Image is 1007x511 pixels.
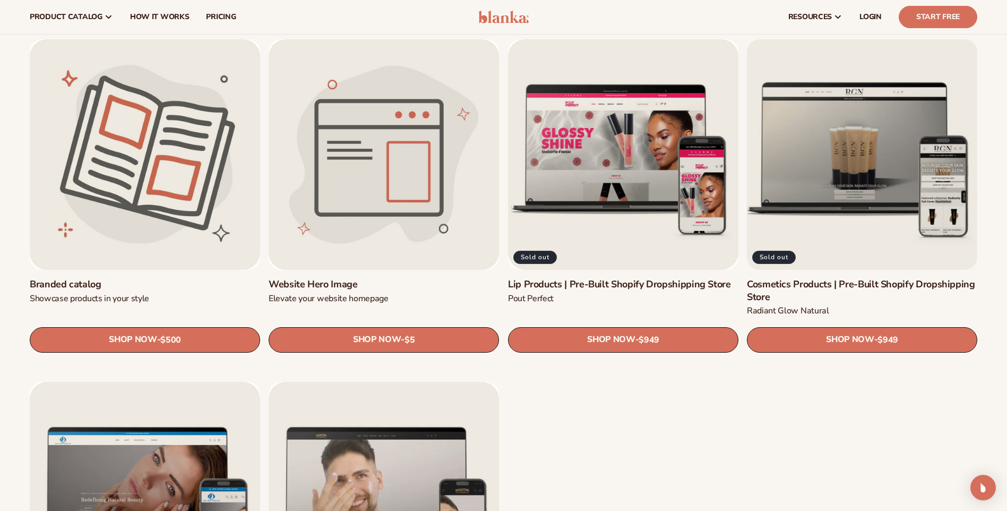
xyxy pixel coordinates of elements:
span: $949 [877,335,898,345]
span: SHOP NOW [109,335,157,345]
a: Branded catalog [30,278,260,291]
a: SHOP NOW- $500 [30,327,260,352]
a: Website Hero Image [269,278,499,291]
span: product catalog [30,13,102,21]
span: pricing [206,13,236,21]
span: resources [788,13,832,21]
span: $949 [639,335,659,345]
span: $500 [160,335,181,345]
a: Lip Products | Pre-Built Shopify Dropshipping Store [508,278,738,291]
span: SHOP NOW [353,335,401,345]
a: SHOP NOW- $5 [269,327,499,352]
a: SHOP NOW- $949 [747,327,977,352]
div: Open Intercom Messenger [970,475,996,500]
span: How It Works [130,13,190,21]
a: Cosmetics Products | Pre-Built Shopify Dropshipping Store [747,278,977,303]
span: $5 [404,335,415,345]
a: SHOP NOW- $949 [508,327,738,352]
span: SHOP NOW [826,335,874,345]
img: logo [478,11,529,23]
span: SHOP NOW [587,335,635,345]
span: LOGIN [859,13,882,21]
a: Start Free [899,6,977,28]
